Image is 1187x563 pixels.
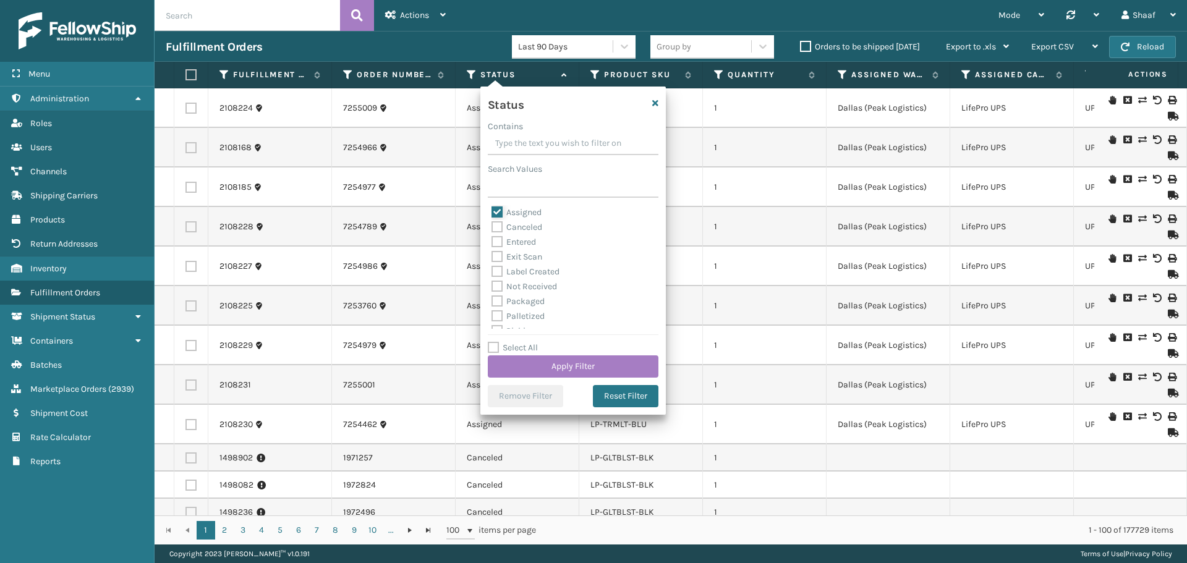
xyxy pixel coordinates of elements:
i: Mark as Shipped [1168,231,1175,239]
label: Entered [491,237,536,247]
i: Mark as Shipped [1168,112,1175,121]
td: 1 [703,207,827,247]
a: 5 [271,521,289,540]
label: Picking [491,326,535,336]
i: Void Label [1153,294,1160,302]
label: Packaged [491,296,545,307]
i: Request to Be Cancelled [1123,294,1131,302]
span: Containers [30,336,73,346]
td: LifePro UPS [950,247,1074,286]
td: Canceled [456,472,579,499]
i: On Hold [1108,214,1116,223]
i: Request to Be Cancelled [1123,373,1131,381]
a: 7255001 [343,379,375,391]
button: Apply Filter [488,355,658,378]
i: Void Label [1153,254,1160,263]
i: Print Label [1168,373,1175,381]
span: Fulfillment Orders [30,287,100,298]
i: Void Label [1153,175,1160,184]
a: 4 [252,521,271,540]
i: Change shipping [1138,333,1146,342]
i: Change shipping [1138,373,1146,381]
i: Change shipping [1138,175,1146,184]
td: 1 [703,444,827,472]
a: 7254979 [343,339,377,352]
a: 2108225 [219,300,253,312]
td: Dallas (Peak Logistics) [827,128,950,167]
a: Privacy Policy [1125,549,1172,558]
i: Change shipping [1138,412,1146,421]
span: Batches [30,360,62,370]
i: Change shipping [1138,214,1146,223]
a: 7254462 [343,418,377,431]
a: LP-GLTBLST-BLK [590,452,654,463]
i: Print Label [1168,294,1175,302]
label: Contains [488,120,523,133]
i: On Hold [1108,294,1116,302]
i: Mark as Shipped [1168,389,1175,397]
a: 1972824 [343,479,376,491]
td: LifePro UPS [950,128,1074,167]
a: 2108168 [219,142,252,154]
span: Mode [998,10,1020,20]
td: 1 [703,472,827,499]
td: LifePro UPS [950,207,1074,247]
label: Exit Scan [491,252,542,262]
a: 1 [197,521,215,540]
i: Void Label [1153,135,1160,144]
p: Copyright 2023 [PERSON_NAME]™ v 1.0.191 [169,544,310,563]
a: 2108224 [219,102,253,114]
td: 1 [703,167,827,207]
a: 2108229 [219,339,253,352]
a: 7254789 [343,221,377,233]
i: On Hold [1108,175,1116,184]
td: Assigned [456,405,579,444]
span: ( 2939 ) [108,384,134,394]
i: On Hold [1108,373,1116,381]
td: LifePro UPS [950,405,1074,444]
td: 1 [703,247,827,286]
label: Fulfillment Order Id [233,69,308,80]
i: Print Label [1168,254,1175,263]
a: 7254986 [343,260,378,273]
h3: Fulfillment Orders [166,40,262,54]
span: Marketplace Orders [30,384,106,394]
a: 2108185 [219,181,252,193]
a: 2108231 [219,379,251,391]
img: logo [19,12,136,49]
button: Reload [1109,36,1176,58]
label: Assigned Warehouse [851,69,926,80]
a: 2108230 [219,418,253,431]
td: Assigned [456,365,579,405]
span: Shipment Cost [30,408,88,418]
i: Change shipping [1138,294,1146,302]
i: Request to Be Cancelled [1123,175,1131,184]
a: 6 [289,521,308,540]
a: 10 [364,521,382,540]
a: Go to the next page [401,521,419,540]
td: Dallas (Peak Logistics) [827,286,950,326]
td: Assigned [456,326,579,365]
a: 3 [234,521,252,540]
i: On Hold [1108,254,1116,263]
td: Assigned [456,88,579,128]
td: Assigned [456,167,579,207]
i: Change shipping [1138,254,1146,263]
i: Request to Be Cancelled [1123,214,1131,223]
i: Print Label [1168,135,1175,144]
i: Request to Be Cancelled [1123,96,1131,104]
td: Dallas (Peak Logistics) [827,326,950,365]
i: On Hold [1108,135,1116,144]
a: 2108227 [219,260,252,273]
td: Canceled [456,444,579,472]
td: Dallas (Peak Logistics) [827,247,950,286]
span: Administration [30,93,89,104]
td: Assigned [456,286,579,326]
i: Print Label [1168,214,1175,223]
div: 1 - 100 of 177729 items [553,524,1173,536]
a: LP-TRMLT-BLU [590,419,647,430]
label: Palletized [491,311,545,321]
i: On Hold [1108,333,1116,342]
span: Reports [30,456,61,467]
label: Status [480,69,555,80]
